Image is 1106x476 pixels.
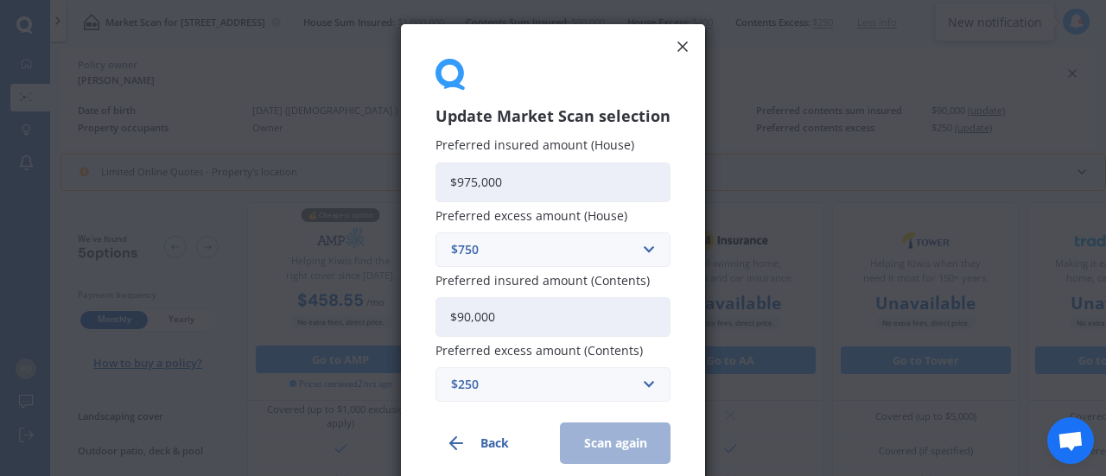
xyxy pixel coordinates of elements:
[435,137,634,154] span: Preferred insured amount (House)
[435,422,546,464] button: Back
[451,240,634,259] div: $750
[435,162,671,202] input: Enter amount
[435,207,627,224] span: Preferred excess amount (House)
[435,272,650,289] span: Preferred insured amount (Contents)
[435,106,671,126] h3: Update Market Scan selection
[560,422,671,464] button: Scan again
[435,297,671,337] input: Enter amount
[451,375,634,394] div: $250
[435,342,643,359] span: Preferred excess amount (Contents)
[1047,417,1094,464] div: Open chat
